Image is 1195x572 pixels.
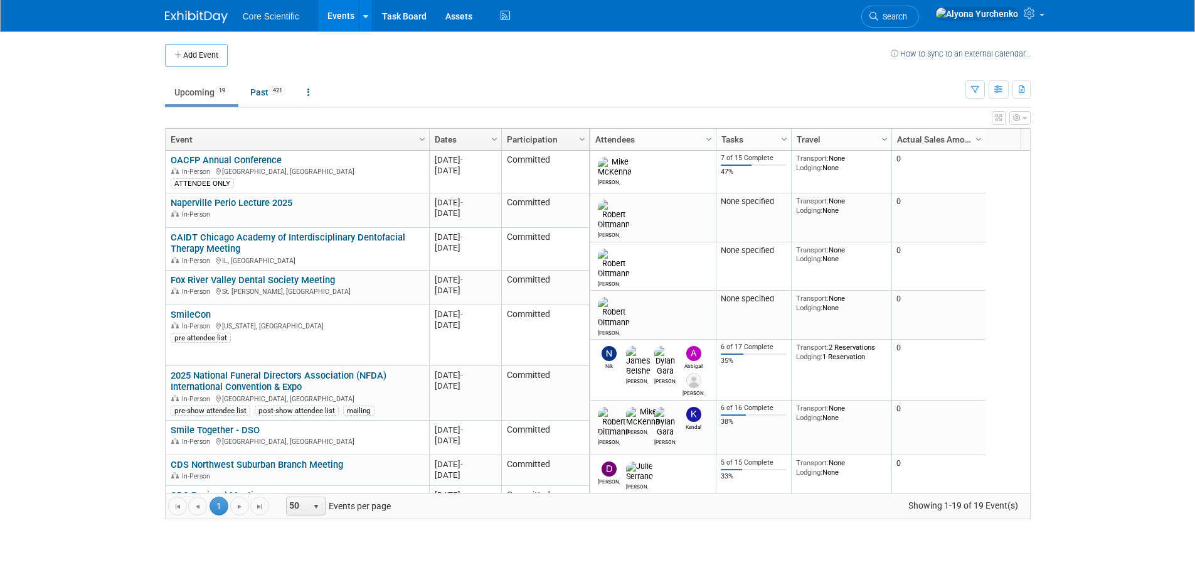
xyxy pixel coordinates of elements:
td: Committed [501,271,589,305]
span: In-Person [182,288,214,296]
img: Mike McKenna [626,407,660,427]
img: In-Person Event [171,472,179,478]
button: Add Event [165,44,228,67]
a: Go to the first page [168,497,187,515]
img: ExhibitDay [165,11,228,23]
div: 35% [721,357,786,365]
span: Lodging: [796,163,822,172]
a: Go to the next page [230,497,249,515]
a: How to sync to an external calendar... [891,49,1031,58]
a: Column Settings [972,129,985,148]
td: 0 [891,242,985,291]
div: [DATE] [435,242,496,253]
a: Fox River Valley Dental Society Meeting [171,274,335,286]
a: OACFP Annual Conference [171,154,282,166]
div: ATTENDEE ONLY [171,178,234,188]
div: [DATE] [435,309,496,320]
div: Robert Dittmann [598,328,620,336]
span: Column Settings [704,134,714,144]
a: Go to the last page [250,497,269,515]
span: Go to the next page [235,502,245,512]
div: pre-show attendee list [171,406,250,416]
span: - [460,490,463,500]
div: Mike McKenna [626,427,648,435]
td: Committed [501,151,589,193]
div: St. [PERSON_NAME], [GEOGRAPHIC_DATA] [171,286,423,296]
span: 421 [269,86,286,95]
div: 6 of 17 Complete [721,343,786,352]
span: Lodging: [796,206,822,215]
td: 0 [891,340,985,401]
img: In-Person Event [171,395,179,401]
span: - [460,232,463,242]
span: - [460,460,463,469]
td: Committed [501,421,589,455]
div: [DATE] [435,274,496,285]
div: None None [796,154,886,172]
span: Search [878,12,907,21]
td: 0 [891,401,985,455]
td: 0 [891,455,985,494]
img: Robert Dittmann [598,407,630,437]
span: Column Settings [577,134,587,144]
div: Kendal Pobol [682,422,704,430]
img: Robert Dittmann [598,249,630,279]
div: None specified [721,294,786,304]
div: Julie Serrano [626,482,648,490]
img: Kendal Pobol [686,407,701,422]
img: In-Person Event [171,438,179,444]
span: - [460,425,463,434]
span: 50 [287,497,308,515]
span: Column Settings [879,134,890,144]
span: In-Person [182,395,214,403]
span: Lodging: [796,254,822,263]
td: Committed [501,193,589,228]
img: In-Person Event [171,257,179,263]
div: Robert Dittmann [598,230,620,238]
td: Committed [501,228,589,271]
div: [US_STATE], [GEOGRAPHIC_DATA] [171,320,423,331]
img: In-Person Event [171,322,179,328]
td: 0 [891,291,985,340]
div: [DATE] [435,424,496,435]
span: - [460,155,463,165]
span: In-Person [182,210,214,219]
a: SmileCon [171,309,211,320]
div: [DATE] [435,197,496,208]
a: Go to the previous page [188,497,207,515]
a: Naperville Perio Lecture 2025 [171,197,292,208]
a: CAIDT Chicago Academy of Interdisciplinary Dentofacial Therapy Meeting [171,232,405,255]
div: [DATE] [435,470,496,480]
td: 0 [891,151,985,193]
div: [DATE] [435,459,496,470]
img: Alex Belshe [686,373,701,388]
div: [DATE] [435,320,496,330]
span: Lodging: [796,468,822,477]
img: James Belshe [626,346,651,376]
a: Column Settings [702,129,716,148]
span: Lodging: [796,352,822,361]
a: Column Settings [487,129,501,148]
span: 1 [210,497,228,515]
span: Column Settings [417,134,427,144]
div: [DATE] [435,165,496,176]
div: mailing [343,406,374,416]
a: Column Settings [878,129,891,148]
a: Column Settings [575,129,589,148]
div: Robert Dittmann [598,279,620,287]
td: Committed [501,305,589,366]
div: None None [796,197,886,215]
a: Attendees [595,129,708,150]
span: Showing 1-19 of 19 Event(s) [896,497,1029,514]
div: [DATE] [435,285,496,296]
td: Committed [501,455,589,486]
span: Events per page [270,497,403,515]
div: 47% [721,168,786,176]
div: [DATE] [435,380,496,391]
a: Participation [507,129,581,150]
a: Past421 [241,80,295,104]
span: Column Settings [974,134,984,144]
span: Lodging: [796,303,822,312]
div: None None [796,294,886,312]
a: Event [171,129,421,150]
